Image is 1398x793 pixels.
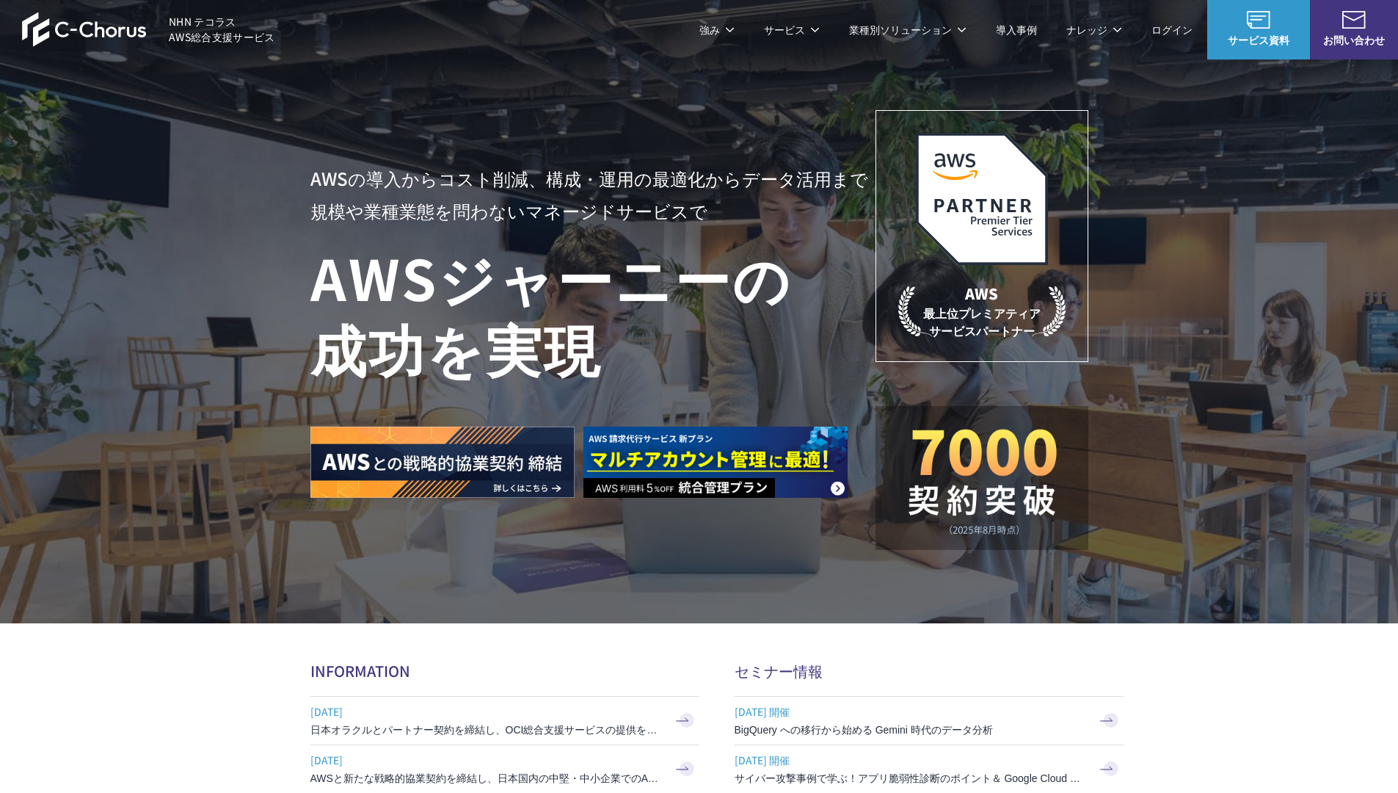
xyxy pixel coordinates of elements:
[735,771,1087,786] h3: サイバー攻撃事例で学ぶ！アプリ脆弱性診断のポイント＆ Google Cloud セキュリティ対策
[916,133,1048,265] img: AWSプレミアティアサービスパートナー
[310,749,663,771] span: [DATE]
[310,660,699,681] h2: INFORMATION
[310,745,699,793] a: [DATE] AWSと新たな戦略的協業契約を締結し、日本国内の中堅・中小企業でのAWS活用を加速
[310,771,663,786] h3: AWSと新たな戦略的協業契約を締結し、日本国内の中堅・中小企業でのAWS活用を加速
[1066,22,1122,37] p: ナレッジ
[1207,32,1310,48] span: サービス資料
[764,22,820,37] p: サービス
[583,427,848,498] img: AWS請求代行サービス 統合管理プラン
[1247,11,1270,29] img: AWS総合支援サービス C-Chorus サービス資料
[310,697,699,745] a: [DATE] 日本オラクルとパートナー契約を締結し、OCI総合支援サービスの提供を開始
[1342,11,1366,29] img: お問い合わせ
[898,283,1066,339] p: 最上位プレミアティア サービスパートナー
[310,427,575,498] img: AWSとの戦略的協業契約 締結
[735,749,1087,771] span: [DATE] 開催
[965,283,998,304] em: AWS
[905,428,1059,535] img: 契約件数
[996,22,1037,37] a: 導入事例
[699,22,735,37] p: 強み
[1310,32,1398,48] span: お問い合わせ
[735,723,1087,737] h3: BigQuery への移行から始める Gemini 時代のデータ分析
[22,12,275,47] a: AWS総合支援サービス C-Chorus NHN テコラスAWS総合支援サービス
[310,162,875,227] p: AWSの導入からコスト削減、 構成・運用の最適化からデータ活用まで 規模や業種業態を問わない マネージドサービスで
[735,660,1124,681] h2: セミナー情報
[310,242,875,383] h1: AWS ジャーニーの 成功を実現
[310,700,663,723] span: [DATE]
[310,723,663,737] h3: 日本オラクルとパートナー契約を締結し、OCI総合支援サービスの提供を開始
[849,22,966,37] p: 業種別ソリューション
[735,745,1124,793] a: [DATE] 開催 サイバー攻撃事例で学ぶ！アプリ脆弱性診断のポイント＆ Google Cloud セキュリティ対策
[169,14,275,45] span: NHN テコラス AWS総合支援サービス
[1151,22,1193,37] a: ログイン
[735,697,1124,745] a: [DATE] 開催 BigQuery への移行から始める Gemini 時代のデータ分析
[735,700,1087,723] span: [DATE] 開催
